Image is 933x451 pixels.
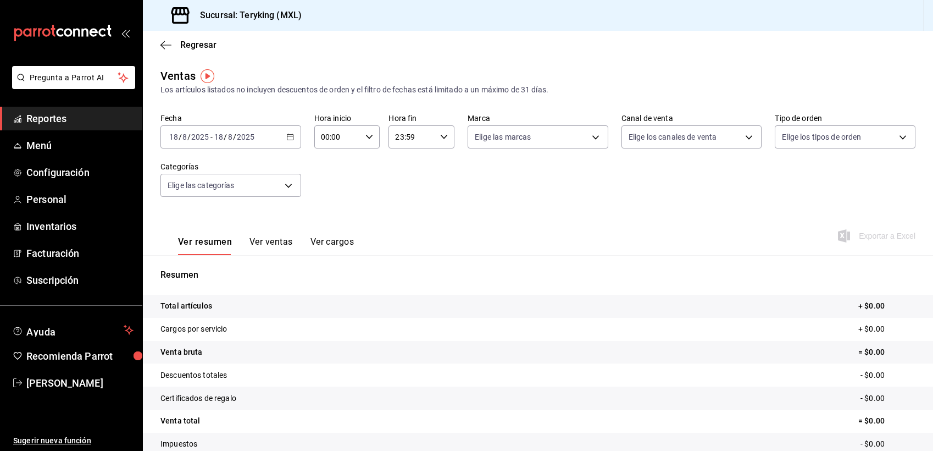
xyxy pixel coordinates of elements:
p: - $0.00 [860,370,915,381]
span: / [233,133,236,141]
div: Los artículos listados no incluyen descuentos de orden y el filtro de fechas está limitado a un m... [160,84,915,96]
h3: Sucursal: Teryking (MXL) [191,9,302,22]
p: - $0.00 [860,438,915,450]
p: Venta bruta [160,346,202,358]
input: ---- [191,133,209,141]
p: - $0.00 [860,393,915,404]
span: Recomienda Parrot [26,349,134,364]
input: -- [182,133,187,141]
label: Hora fin [388,114,454,122]
span: Suscripción [26,273,134,288]
span: Reportes [26,111,134,126]
input: ---- [236,133,255,141]
p: Venta total [160,415,200,427]
img: Tooltip marker [201,69,214,83]
p: Total artículos [160,300,212,312]
label: Canal de venta [621,114,762,122]
p: Impuestos [160,438,197,450]
span: Menú [26,138,134,153]
p: Resumen [160,268,915,282]
label: Marca [468,114,608,122]
p: + $0.00 [858,323,915,335]
label: Fecha [160,114,301,122]
span: / [179,133,182,141]
input: -- [227,133,233,141]
button: open_drawer_menu [121,29,130,37]
p: = $0.00 [858,346,915,358]
span: Facturación [26,246,134,261]
span: [PERSON_NAME] [26,376,134,391]
span: Sugerir nueva función [13,435,134,447]
span: - [210,133,213,141]
span: Configuración [26,165,134,180]
p: Descuentos totales [160,370,227,381]
span: Inventarios [26,219,134,234]
label: Hora inicio [314,114,380,122]
input: -- [214,133,224,141]
span: / [224,133,227,141]
p: + $0.00 [858,300,915,312]
span: Pregunta a Parrot AI [30,72,118,84]
span: Ayuda [26,323,119,337]
label: Categorías [160,163,301,170]
div: Ventas [160,68,196,84]
span: Elige las categorías [168,180,235,191]
a: Pregunta a Parrot AI [8,80,135,91]
span: Regresar [180,40,216,50]
span: Elige los tipos de orden [782,131,861,142]
button: Regresar [160,40,216,50]
span: Elige los canales de venta [629,131,717,142]
span: / [187,133,191,141]
button: Ver cargos [310,237,354,255]
p: Certificados de regalo [160,393,236,404]
button: Pregunta a Parrot AI [12,66,135,89]
button: Ver ventas [249,237,293,255]
p: Cargos por servicio [160,323,227,335]
span: Personal [26,192,134,207]
label: Tipo de orden [775,114,915,122]
p: = $0.00 [858,415,915,427]
span: Elige las marcas [475,131,531,142]
button: Ver resumen [178,237,232,255]
input: -- [169,133,179,141]
div: navigation tabs [178,237,354,255]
